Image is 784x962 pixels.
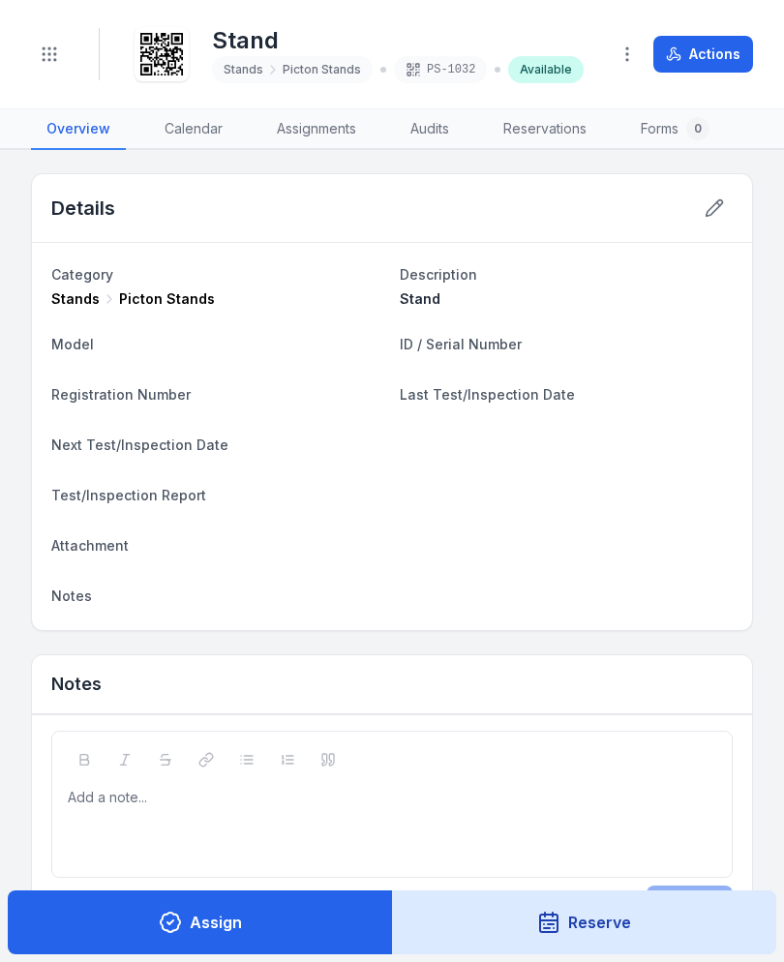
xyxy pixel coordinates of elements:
h3: Notes [51,671,102,698]
h1: Stand [212,25,584,56]
span: Test/Inspection Report [51,487,206,503]
span: Registration Number [51,386,191,403]
span: Model [51,336,94,352]
span: Picton Stands [283,62,361,77]
div: 0 [686,117,709,140]
span: Stand [400,290,440,307]
button: Assign [8,890,393,954]
a: Reservations [488,109,602,150]
span: Description [400,266,477,283]
span: Last Test/Inspection Date [400,386,575,403]
button: Toggle navigation [31,36,68,73]
span: Attachment [51,537,129,554]
a: Audits [395,109,465,150]
a: Assignments [261,109,372,150]
span: ID / Serial Number [400,336,522,352]
span: Notes [51,587,92,604]
span: Next Test/Inspection Date [51,436,228,453]
a: Calendar [149,109,238,150]
button: Reserve [392,890,777,954]
button: Actions [653,36,753,73]
h2: Details [51,195,115,222]
div: Available [508,56,584,83]
a: Forms0 [625,109,725,150]
span: Stands [51,289,100,309]
span: Category [51,266,113,283]
div: PS-1032 [394,56,487,83]
span: Picton Stands [119,289,215,309]
span: Stands [224,62,263,77]
a: Overview [31,109,126,150]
